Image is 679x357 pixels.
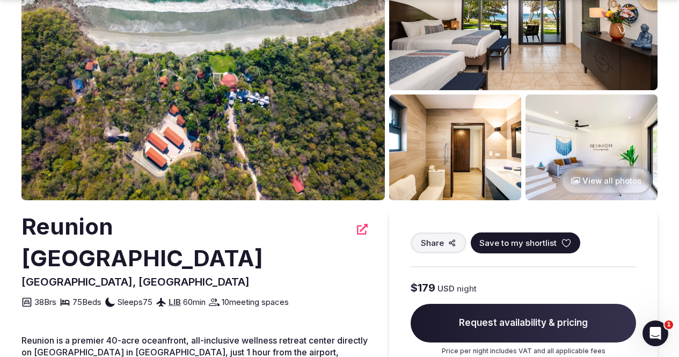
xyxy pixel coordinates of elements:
[560,166,652,195] button: View all photos
[411,347,636,356] p: Price per night includes VAT and all applicable fees
[457,283,477,294] span: night
[118,296,152,308] span: Sleeps 75
[411,304,636,343] span: Request availability & pricing
[479,237,557,249] span: Save to my shortlist
[21,211,351,274] h2: Reunion [GEOGRAPHIC_DATA]
[411,232,466,253] button: Share
[169,297,181,307] a: LIB
[665,320,673,329] span: 1
[411,280,435,295] span: $179
[471,232,580,253] button: Save to my shortlist
[525,94,658,200] img: Venue gallery photo
[389,94,521,200] img: Venue gallery photo
[34,296,56,308] span: 38 Brs
[183,296,206,308] span: 60 min
[421,237,444,249] span: Share
[21,275,250,288] span: [GEOGRAPHIC_DATA], [GEOGRAPHIC_DATA]
[437,283,455,294] span: USD
[643,320,668,346] iframe: Intercom live chat
[222,296,289,308] span: 10 meeting spaces
[72,296,101,308] span: 75 Beds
